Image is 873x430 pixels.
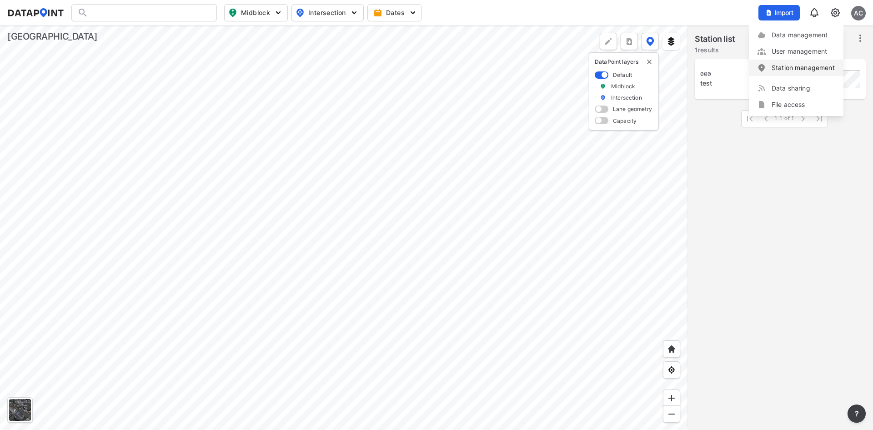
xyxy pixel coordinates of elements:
label: Intersection [611,94,642,101]
span: Last Page [811,111,828,127]
span: ? [853,408,860,419]
button: Dates [367,4,421,21]
a: User management [757,47,835,56]
img: 5YPKRKmlfpI5mqlR8AD95paCi+0kK1fRFDJSaMmawlwaeJcJwk9O2fotCW5ve9gAAAAASUVORK5CYII= [274,8,283,17]
img: map_pin_int.54838e6b.svg [295,7,306,18]
div: Polygon tool [600,33,617,50]
label: Midblock [611,82,635,90]
button: Midblock [224,4,288,21]
img: ZvzfEJKXnyWIrJytrsY285QMwk63cM6Drc+sIAAAAASUVORK5CYII= [667,394,676,403]
label: 1 results [695,46,735,55]
div: Home [663,340,680,358]
button: more [621,33,638,50]
img: map_pin_mid.602f9df1.svg [227,7,238,18]
label: Capacity [613,117,637,125]
img: station-management.abf98800.svg [757,63,766,72]
button: Intersection [291,4,364,21]
span: Midblock [228,7,282,18]
img: +XpAUvaXAN7GudzAAAAAElFTkSuQmCC [667,344,676,354]
label: Default [613,71,632,79]
div: [GEOGRAPHIC_DATA] [7,30,97,43]
img: data-sharing.aef27b25.svg [757,84,766,93]
span: Next Page [795,111,811,127]
img: file-sharing.48813489.svg [757,100,766,109]
img: MAAAAAElFTkSuQmCC [667,410,676,419]
img: dataPointLogo.9353c09d.svg [7,8,64,17]
span: Previous Page [758,111,774,127]
button: more [848,405,866,423]
label: Station list [695,33,735,46]
button: delete [646,58,653,66]
img: +Dz8AAAAASUVORK5CYII= [604,37,613,46]
button: Import [758,5,800,20]
span: Intersection [296,7,358,18]
span: 1-1 of 1 [774,115,795,122]
img: data-management.66d02b85.svg [757,30,766,40]
span: Dates [375,8,416,17]
span: First Page [742,111,758,127]
img: file_add.62c1e8a2.svg [765,9,773,16]
img: marker_Intersection.6861001b.svg [600,94,606,101]
div: 000 [700,71,839,78]
img: xqJnZQTG2JQi0x5lvmkeSNbbgIiQD62bqHG8IfrOzanD0FsRdYrij6fAAAAAElFTkSuQmCC [625,37,634,46]
img: data-point-layers.37681fc9.svg [646,37,654,46]
a: File access [757,100,835,109]
img: layers.ee07997e.svg [667,37,676,46]
img: marker_Midblock.5ba75e30.svg [600,82,606,90]
button: External layers [662,33,680,50]
a: Data sharing [757,84,835,93]
a: Station management [757,63,835,72]
div: Zoom in [663,390,680,407]
div: View my location [663,361,680,379]
div: Toggle basemap [7,397,33,423]
img: cids17cp3yIFEOpj3V8A9qJSH103uA521RftCD4eeui4ksIb+krbm5XvIjxD52OS6NWLn9gAAAAAElFTkSuQmCC [830,7,841,18]
p: DataPoint layers [595,58,653,66]
span: Import [764,8,794,17]
img: close-external-leyer.3061a1c7.svg [646,58,653,66]
button: DataPoint layers [642,33,659,50]
label: Lane geometry [613,105,652,113]
img: calendar-gold.39a51dde.svg [373,8,382,17]
img: 8A77J+mXikMhHQAAAAASUVORK5CYII= [809,7,820,18]
div: Zoom out [663,405,680,423]
div: test [700,79,839,88]
img: 5YPKRKmlfpI5mqlR8AD95paCi+0kK1fRFDJSaMmawlwaeJcJwk9O2fotCW5ve9gAAAAASUVORK5CYII= [408,8,417,17]
img: zeq5HYn9AnE9l6UmnFLPAAAAAElFTkSuQmCC [667,365,676,374]
img: 5YPKRKmlfpI5mqlR8AD95paCi+0kK1fRFDJSaMmawlwaeJcJwk9O2fotCW5ve9gAAAAASUVORK5CYII= [350,8,359,17]
a: Import [758,8,804,17]
img: user-management.fee44a48.svg [757,47,766,56]
a: Data management [757,30,835,40]
div: AC [851,6,866,20]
